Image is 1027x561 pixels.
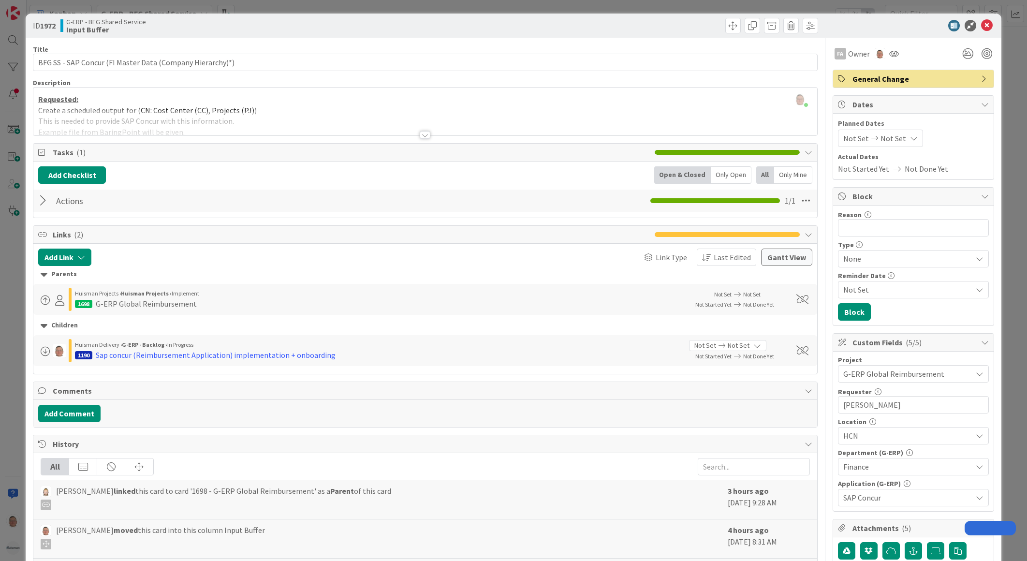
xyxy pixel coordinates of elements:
span: ID [33,20,56,31]
span: Dates [852,99,976,110]
div: Open & Closed [654,166,711,184]
b: Parent [330,486,354,496]
span: Links [53,229,650,240]
div: Parents [41,269,810,280]
span: Huisman Delivery › [75,341,122,348]
div: Department (G-ERP) [838,449,989,456]
span: Not Set [694,340,716,351]
b: G-ERP - Backlog › [122,341,167,348]
span: Block [852,191,976,202]
label: Reason [838,210,862,219]
label: Requester [838,387,872,396]
span: Owner [848,48,870,59]
span: Huisman Projects › [75,290,121,297]
div: 1190 [75,351,92,359]
span: Finance [843,461,972,472]
div: Project [838,356,989,363]
p: Create a scheduled output for ( ) [38,105,812,116]
input: Add Checklist... [53,192,270,209]
div: [DATE] 8:31 AM [728,524,810,553]
span: SAP Concur [843,492,972,503]
span: General Change [852,73,976,85]
span: Reminder Date [838,272,886,279]
span: Comments [53,385,800,397]
span: HCN [843,430,972,442]
span: ( 5/5 ) [906,338,922,347]
span: G-ERP Global Reimbursement [843,367,967,381]
span: Not Set [843,284,972,295]
span: Not Set [880,133,906,144]
span: [PERSON_NAME] this card to card '1698 - G-ERP Global Reimbursement' as a of this card [56,485,391,510]
div: Application (G-ERP) [838,480,989,487]
span: Planned Dates [838,118,989,129]
div: G-ERP Global Reimbursement [96,298,197,310]
input: type card name here... [33,54,818,71]
b: linked [114,486,135,496]
button: Add Checklist [38,166,106,184]
span: Actual Dates [838,152,989,162]
b: 3 hours ago [728,486,769,496]
span: None [843,252,967,266]
span: Attachments [852,522,976,534]
div: Only Open [711,166,751,184]
div: 1698 [75,300,92,308]
span: CN: Cost Center (CC), Projects (PJ) [141,105,254,115]
span: 1 / 1 [785,195,795,207]
button: Add Link [38,249,91,266]
span: Not Set [843,133,869,144]
span: Not Started Yet [695,353,732,360]
img: Rv [41,486,51,497]
u: Requested: [38,94,78,104]
span: Not Started Yet [838,163,889,175]
b: 4 hours ago [728,525,769,535]
span: Tasks [53,147,650,158]
span: ( 5 ) [902,523,911,533]
span: [PERSON_NAME] this card into this column Input Buffer [56,524,265,549]
span: Type [838,241,854,248]
span: Not Done Yet [743,301,774,308]
span: Not Set [714,291,732,298]
span: ( 1 ) [76,148,86,157]
button: Block [838,303,871,321]
div: FA [835,48,846,59]
label: Title [33,45,48,54]
div: Location [838,418,989,425]
img: lD [875,48,885,59]
img: lD [53,344,66,357]
div: Sap concur (Reimbursement Application) implementation + onboarding [96,349,336,361]
span: G-ERP - BFG Shared Service [66,18,146,26]
span: Not Done Yet [905,163,948,175]
span: Description [33,78,71,87]
img: o7atu1bXEz0AwRIxqlOYmU5UxQC1bWsS.png [793,92,807,106]
span: Implement [172,290,199,297]
b: moved [114,525,138,535]
div: Children [41,320,810,331]
div: All [41,458,69,475]
span: History [53,438,800,450]
input: Search... [698,458,810,475]
span: Not Started Yet [695,301,732,308]
b: 1972 [40,21,56,30]
button: Add Comment [38,405,101,422]
span: Not Set [728,340,749,351]
span: Not Set [743,291,761,298]
button: Gantt View [761,249,812,266]
span: Custom Fields [852,337,976,348]
div: [DATE] 9:28 AM [728,485,810,514]
span: Not Done Yet [743,353,774,360]
span: Last Edited [714,251,751,263]
div: Only Mine [774,166,812,184]
img: lD [41,525,51,536]
span: In Progress [167,341,193,348]
b: Huisman Projects › [121,290,172,297]
button: Last Edited [697,249,756,266]
span: Link Type [656,251,687,263]
div: All [756,166,774,184]
b: Input Buffer [66,26,146,33]
span: ( 2 ) [74,230,83,239]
